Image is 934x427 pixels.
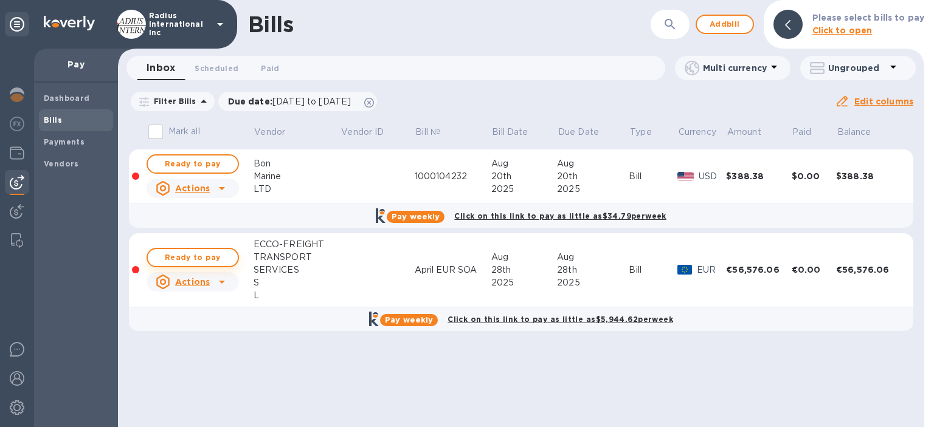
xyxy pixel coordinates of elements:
p: Ungrouped [828,62,886,74]
p: Bill Date [492,126,528,138]
p: Vendor ID [341,126,384,138]
div: €56,576.06 [726,264,791,276]
div: Unpin categories [5,12,29,36]
p: Balance [837,126,871,138]
b: Click on this link to pay as little as $34.79 per week [454,211,666,220]
div: $0.00 [792,170,836,182]
b: Dashboard [44,94,90,103]
button: Addbill [696,15,754,34]
b: Please select bills to pay [812,13,924,22]
button: Ready to pay [147,154,239,174]
div: 20th [557,170,629,183]
b: Click on this link to pay as little as $5,944.62 per week [448,315,673,324]
div: 2025 [557,183,629,196]
div: 28th [491,264,558,276]
div: Bill [629,264,677,276]
div: €0.00 [792,264,836,276]
div: $388.38 [726,170,791,182]
span: Paid [261,62,279,75]
img: USD [677,172,694,180]
div: Due date:[DATE] to [DATE] [218,92,378,111]
u: Edit columns [854,97,913,106]
u: Actions [175,183,210,193]
div: SERVICES [254,264,341,276]
u: Actions [175,277,210,287]
div: S [254,276,341,289]
div: $388.38 [836,170,901,182]
p: Mark all [168,125,200,138]
p: EUR [697,264,726,276]
div: LTD [254,183,341,196]
span: Ready to pay [157,157,228,171]
img: Wallets [10,146,24,160]
b: Pay weekly [385,315,433,324]
div: Bill [629,170,677,183]
p: Paid [792,126,811,138]
span: Scheduled [195,62,238,75]
span: Ready to pay [157,250,228,265]
span: Bill Date [492,126,544,138]
div: 2025 [491,183,558,196]
span: Add bill [707,17,743,32]
span: Type [630,126,668,138]
p: Multi currency [703,62,767,74]
div: 28th [557,264,629,276]
span: Vendor [254,126,301,138]
div: €56,576.06 [836,264,901,276]
img: Logo [44,16,95,30]
span: Paid [792,126,827,138]
div: 2025 [557,276,629,289]
p: Pay [44,58,108,70]
div: TRANSPORT [254,251,341,264]
div: 2025 [491,276,558,289]
p: Due Date [558,126,599,138]
div: Aug [491,251,558,264]
div: 1000104232 [415,170,491,183]
div: Aug [557,157,629,170]
h1: Bills [248,12,293,37]
div: L [254,289,341,302]
p: Bill № [415,126,440,138]
b: Vendors [44,159,79,168]
div: Bon [254,157,341,170]
span: [DATE] to [DATE] [272,97,351,106]
span: Amount [727,126,777,138]
span: Vendor ID [341,126,400,138]
div: Aug [491,157,558,170]
div: 20th [491,170,558,183]
b: Click to open [812,26,873,35]
b: Bills [44,115,62,125]
div: April EUR SOA [415,264,491,276]
p: Type [630,126,652,138]
div: Aug [557,251,629,264]
b: Pay weekly [392,212,440,221]
p: Filter Bills [149,96,196,106]
p: Amount [727,126,761,138]
span: Due Date [558,126,615,138]
button: Ready to pay [147,248,239,267]
p: USD [699,170,727,183]
p: Due date : [228,95,358,108]
img: Foreign exchange [10,117,24,131]
p: Currency [679,126,716,138]
p: Radius International Inc [149,12,210,37]
span: Balance [837,126,887,138]
div: ECCO-FREIGHT [254,238,341,251]
span: Inbox [147,60,175,77]
div: Marine [254,170,341,183]
b: Payments [44,137,85,146]
p: Vendor [254,126,285,138]
span: Bill № [415,126,456,138]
